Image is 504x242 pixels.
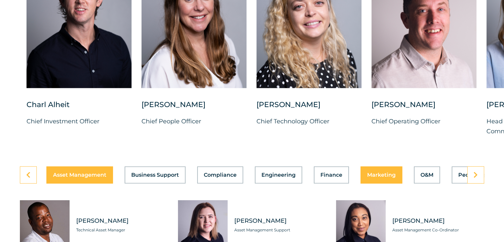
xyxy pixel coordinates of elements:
[392,227,484,233] span: Asset Management Co-Ordinator
[141,116,247,126] p: Chief People Officer
[131,172,179,178] span: Business Support
[27,100,132,116] div: Charl Alheit
[76,227,168,233] span: Technical Asset Manager
[256,116,362,126] p: Chief Technology Officer
[27,116,132,126] p: Chief Investment Officer
[204,172,237,178] span: Compliance
[261,172,296,178] span: Engineering
[53,172,106,178] span: Asset Management
[420,172,433,178] span: O&M
[392,217,484,225] span: [PERSON_NAME]
[256,100,362,116] div: [PERSON_NAME]
[320,172,342,178] span: Finance
[367,172,396,178] span: Marketing
[234,227,326,233] span: Asset Management Support
[371,116,476,126] p: Chief Operating Officer
[76,217,168,225] span: [PERSON_NAME]
[371,100,476,116] div: [PERSON_NAME]
[234,217,326,225] span: [PERSON_NAME]
[141,100,247,116] div: [PERSON_NAME]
